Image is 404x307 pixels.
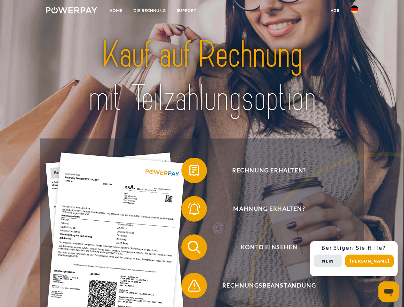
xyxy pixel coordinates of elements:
img: qb_bell.svg [186,201,202,217]
span: Konto einsehen [191,234,347,260]
img: logo-powerpay-white.svg [46,7,97,13]
span: Mahnung erhalten? [191,196,347,222]
a: Home [104,5,128,16]
button: Rechnung erhalten? [181,158,348,183]
button: Mahnung erhalten? [181,196,348,222]
div: Schnellhilfe [310,241,398,276]
span: Rechnungsbeanstandung [191,273,347,298]
button: Nein [314,255,342,267]
a: agb [325,5,345,16]
img: qb_bill.svg [186,162,202,178]
img: title-powerpay_de.svg [61,31,343,122]
img: qb_warning.svg [186,278,202,294]
img: de [351,5,358,13]
img: qb_search.svg [186,239,202,255]
button: [PERSON_NAME] [345,255,394,267]
span: Rechnung erhalten? [191,158,347,183]
h3: Benötigen Sie Hilfe? [314,245,394,251]
button: Konto einsehen [181,234,348,260]
button: Rechnungsbeanstandung [181,273,348,298]
a: DIE RECHNUNG [128,5,171,16]
iframe: Schaltfläche zum Öffnen des Messaging-Fensters [378,281,399,302]
a: SUPPORT [171,5,202,16]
